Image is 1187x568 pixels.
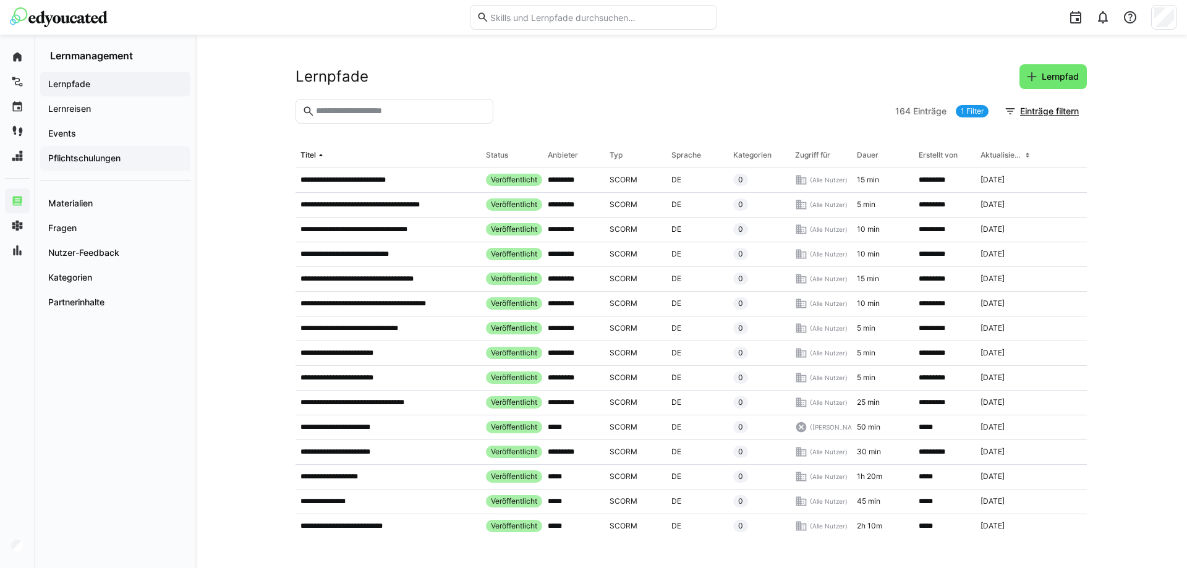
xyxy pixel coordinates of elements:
[671,422,681,432] span: DE
[671,472,681,481] span: DE
[981,249,1005,259] span: [DATE]
[810,274,848,283] span: (Alle Nutzer)
[671,323,681,333] span: DE
[738,422,743,432] span: 0
[810,200,848,209] span: (Alle Nutzer)
[738,447,743,457] span: 0
[671,150,701,160] div: Sprache
[610,422,637,432] span: SCORM
[857,249,880,259] span: 10 min
[738,249,743,259] span: 0
[981,447,1005,457] span: [DATE]
[671,496,681,506] span: DE
[857,373,875,383] span: 5 min
[738,274,743,284] span: 0
[919,150,958,160] div: Erstellt von
[810,398,848,407] span: (Alle Nutzer)
[491,175,537,185] span: Veröffentlicht
[610,373,637,383] span: SCORM
[810,349,848,357] span: (Alle Nutzer)
[857,175,879,185] span: 15 min
[738,323,743,333] span: 0
[981,200,1005,210] span: [DATE]
[857,472,882,481] span: 1h 20m
[981,397,1005,407] span: [DATE]
[491,299,537,308] span: Veröffentlicht
[981,175,1005,185] span: [DATE]
[981,496,1005,506] span: [DATE]
[491,496,537,506] span: Veröffentlicht
[610,447,637,457] span: SCORM
[610,521,637,531] span: SCORM
[810,522,848,530] span: (Alle Nutzer)
[738,397,743,407] span: 0
[857,274,879,284] span: 15 min
[548,150,578,160] div: Anbieter
[671,447,681,457] span: DE
[296,67,368,86] h2: Lernpfade
[300,150,316,160] div: Titel
[491,397,537,407] span: Veröffentlicht
[671,200,681,210] span: DE
[981,274,1005,284] span: [DATE]
[857,521,882,531] span: 2h 10m
[491,323,537,333] span: Veröffentlicht
[738,373,743,383] span: 0
[857,447,881,457] span: 30 min
[810,423,866,431] span: ([PERSON_NAME])
[981,323,1005,333] span: [DATE]
[857,496,880,506] span: 45 min
[486,150,508,160] div: Status
[491,422,537,432] span: Veröffentlicht
[610,348,637,358] span: SCORM
[810,176,848,184] span: (Alle Nutzer)
[810,447,848,456] span: (Alle Nutzer)
[491,249,537,259] span: Veröffentlicht
[610,472,637,481] span: SCORM
[491,224,537,234] span: Veröffentlicht
[610,224,637,234] span: SCORM
[810,373,848,382] span: (Alle Nutzer)
[981,150,1023,160] div: Aktualisiert am
[491,348,537,358] span: Veröffentlicht
[857,150,879,160] div: Dauer
[738,299,743,308] span: 0
[489,12,710,23] input: Skills und Lernpfade durchsuchen…
[1018,105,1081,117] span: Einträge filtern
[610,323,637,333] span: SCORM
[671,373,681,383] span: DE
[738,521,743,531] span: 0
[810,225,848,234] span: (Alle Nutzer)
[671,224,681,234] span: DE
[738,496,743,506] span: 0
[733,150,772,160] div: Kategorien
[981,472,1005,481] span: [DATE]
[981,373,1005,383] span: [DATE]
[810,250,848,258] span: (Alle Nutzer)
[671,397,681,407] span: DE
[810,324,848,333] span: (Alle Nutzer)
[671,274,681,284] span: DE
[981,299,1005,308] span: [DATE]
[857,299,880,308] span: 10 min
[810,497,848,506] span: (Alle Nutzer)
[491,200,537,210] span: Veröffentlicht
[738,200,743,210] span: 0
[857,200,875,210] span: 5 min
[610,175,637,185] span: SCORM
[610,249,637,259] span: SCORM
[857,422,880,432] span: 50 min
[895,105,911,117] span: 164
[671,249,681,259] span: DE
[610,496,637,506] span: SCORM
[738,224,743,234] span: 0
[810,299,848,308] span: (Alle Nutzer)
[857,348,875,358] span: 5 min
[981,422,1005,432] span: [DATE]
[998,99,1087,124] button: Einträge filtern
[981,348,1005,358] span: [DATE]
[671,175,681,185] span: DE
[981,521,1005,531] span: [DATE]
[491,447,537,457] span: Veröffentlicht
[610,200,637,210] span: SCORM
